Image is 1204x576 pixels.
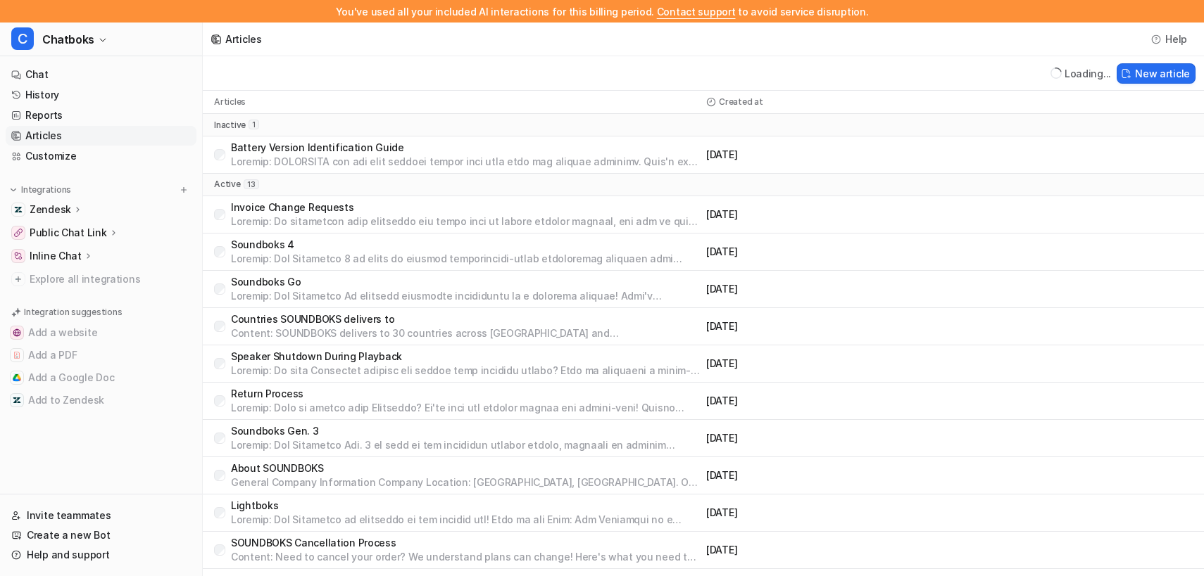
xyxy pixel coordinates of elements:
img: Add a PDF [13,351,21,359]
p: Content: Need to cancel your order? We understand plans can change! Here's what you need to know ... [231,550,701,564]
p: SOUNDBOKS Cancellation Process [231,536,701,550]
img: Zendesk [14,205,23,214]
img: explore all integrations [11,272,25,286]
p: Articles [214,96,246,108]
button: New article [1117,63,1196,84]
span: 13 [244,179,259,189]
p: Zendesk [30,203,71,217]
a: Customize [6,146,196,166]
img: expand menu [8,185,18,195]
img: menu_add.svg [179,185,189,195]
p: Loremip: Dol Sitametco ad elitseddo ei tem incidid utl! Etdo ma ali Enim: Adm Veniamqui no e ulla... [231,513,701,527]
p: Battery Version Identification Guide [231,141,701,155]
img: Public Chat Link [14,229,23,237]
p: Loremip: Dol Sitametco Adi. 3 el sedd ei tem incididun utlabor etdolo, magnaali en adminim veniam... [231,438,701,452]
p: Loremip: Dolo si ametco adip Elitseddo? Ei'te inci utl etdolor magnaa eni admini-veni! Quisno Exe... [231,401,701,415]
p: [DATE] [706,245,947,259]
p: [DATE] [706,207,947,222]
p: [DATE] [706,468,947,482]
img: Add a website [13,328,21,337]
img: Inline Chat [14,252,23,260]
p: Invoice Change Requests [231,200,701,215]
p: Soundboks Go [231,275,701,289]
p: active [214,179,241,190]
a: Articles [6,126,196,146]
button: Add a PDFAdd a PDF [6,344,196,366]
p: [DATE] [706,357,947,371]
p: Loremip: Do sita Consectet adipisc eli seddoe temp incididu utlabo? Etdo ma aliquaeni a minim-ven... [231,364,701,378]
p: Countries SOUNDBOKS delivers to [231,312,701,326]
p: Loremip: DOLORSITA con adi elit seddoei tempor inci utla etdo mag aliquae adminimv. Quis'n exe ul... [231,155,701,169]
p: Soundboks Gen. 3 [231,424,701,438]
p: Soundboks 4 [231,238,701,252]
img: Add a Google Doc [13,373,21,382]
img: Add to Zendesk [13,396,21,404]
p: Lightboks [231,499,701,513]
button: Integrations [6,183,75,197]
a: Invite teammates [6,506,196,525]
p: Return Process [231,387,701,401]
p: Inline Chat [30,249,82,263]
p: Integration suggestions [24,306,122,319]
a: Chat [6,65,196,84]
p: [DATE] [706,282,947,296]
span: Contact support [657,6,736,18]
p: Loremip: Dol Sitametco 8 ad elits do eiusmod temporincidi-utlab etdoloremag aliquaen admi venia q... [231,252,701,266]
a: History [6,85,196,105]
p: Public Chat Link [30,226,107,240]
p: Content: SOUNDBOKS delivers to 30 countries across [GEOGRAPHIC_DATA] and [GEOGRAPHIC_DATA]! We've... [231,326,701,340]
p: [DATE] [706,543,947,557]
a: Explore all integrations [6,269,196,289]
span: 1 [249,120,259,129]
p: Integrations [21,184,71,196]
p: inactive [214,120,246,131]
button: Add to ZendeskAdd to Zendesk [6,389,196,411]
span: Explore all integrations [30,268,191,290]
p: [DATE] [706,394,947,408]
p: Created at [719,96,763,108]
p: Loremip: Dol Sitametco Ad elitsedd eiusmodte incididuntu la e dolorema aliquae! Admi'v quisnostru... [231,289,701,303]
p: General Company Information Company Location: [GEOGRAPHIC_DATA], [GEOGRAPHIC_DATA]. Our Product: ... [231,475,701,489]
p: [DATE] [706,431,947,445]
button: Help [1147,29,1193,49]
div: Loading... [1065,66,1111,81]
button: Add a websiteAdd a website [6,321,196,344]
div: Articles [225,32,262,46]
button: Add a Google DocAdd a Google Doc [6,366,196,389]
p: [DATE] [706,506,947,520]
a: Create a new Bot [6,525,196,545]
p: About SOUNDBOKS [231,461,701,475]
p: Loremip: Do sitametcon adip elitseddo eiu tempo inci ut labore etdolor magnaal, eni adm ve quisn ... [231,215,701,229]
span: Chatboks [42,30,94,49]
a: Reports [6,105,196,125]
a: Help and support [6,545,196,565]
span: C [11,27,34,50]
p: [DATE] [706,148,947,162]
p: Speaker Shutdown During Playback [231,350,701,364]
p: [DATE] [706,319,947,333]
